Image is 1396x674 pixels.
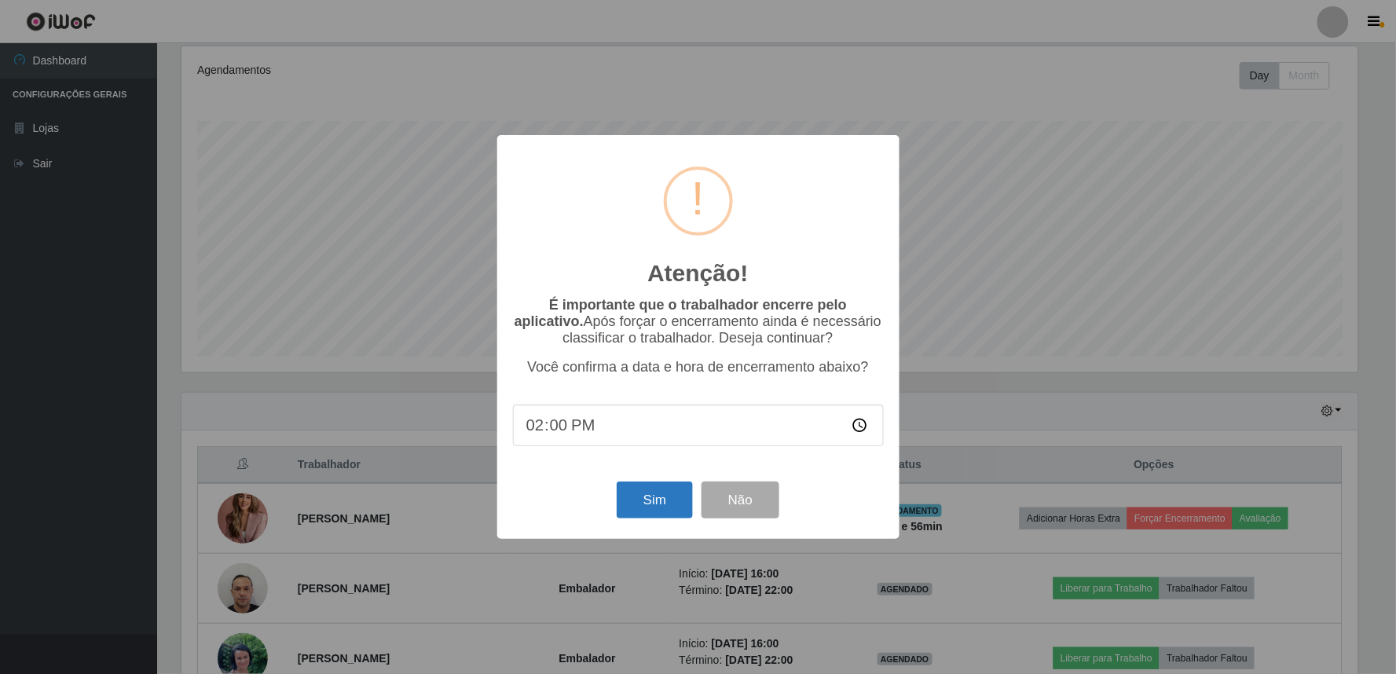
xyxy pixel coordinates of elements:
[617,482,693,518] button: Sim
[702,482,779,518] button: Não
[515,297,847,329] b: É importante que o trabalhador encerre pelo aplicativo.
[513,297,884,346] p: Após forçar o encerramento ainda é necessário classificar o trabalhador. Deseja continuar?
[647,259,748,288] h2: Atenção!
[513,359,884,375] p: Você confirma a data e hora de encerramento abaixo?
